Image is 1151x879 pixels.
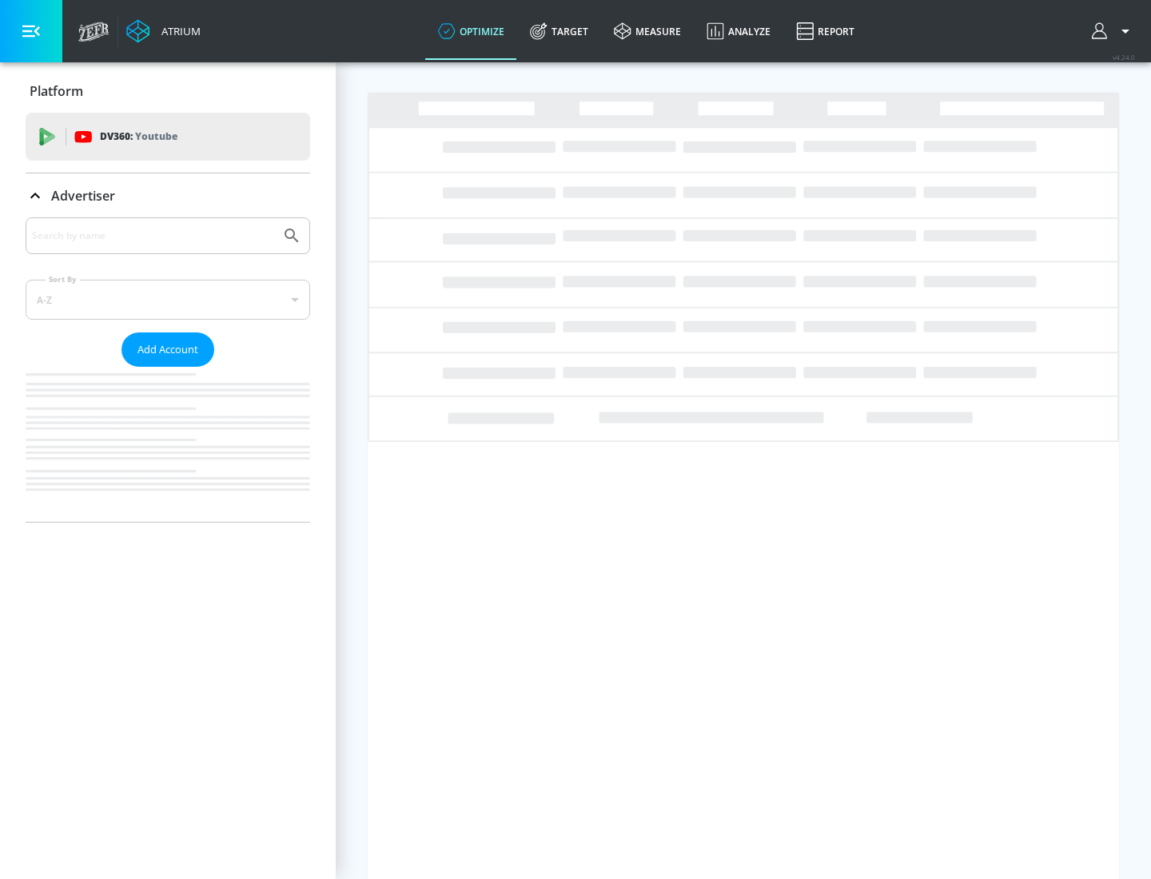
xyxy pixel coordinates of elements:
nav: list of Advertiser [26,367,310,522]
p: DV360: [100,128,177,145]
div: Advertiser [26,173,310,218]
p: Advertiser [51,187,115,205]
div: DV360: Youtube [26,113,310,161]
a: Analyze [694,2,783,60]
a: Target [517,2,601,60]
div: Advertiser [26,217,310,522]
span: v 4.24.0 [1113,53,1135,62]
a: Report [783,2,867,60]
input: Search by name [32,225,274,246]
span: Add Account [137,340,198,359]
a: Atrium [126,19,201,43]
a: optimize [425,2,517,60]
div: Platform [26,69,310,113]
p: Youtube [135,128,177,145]
label: Sort By [46,274,80,284]
p: Platform [30,82,83,100]
div: Atrium [155,24,201,38]
div: A-Z [26,280,310,320]
button: Add Account [121,332,214,367]
a: measure [601,2,694,60]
